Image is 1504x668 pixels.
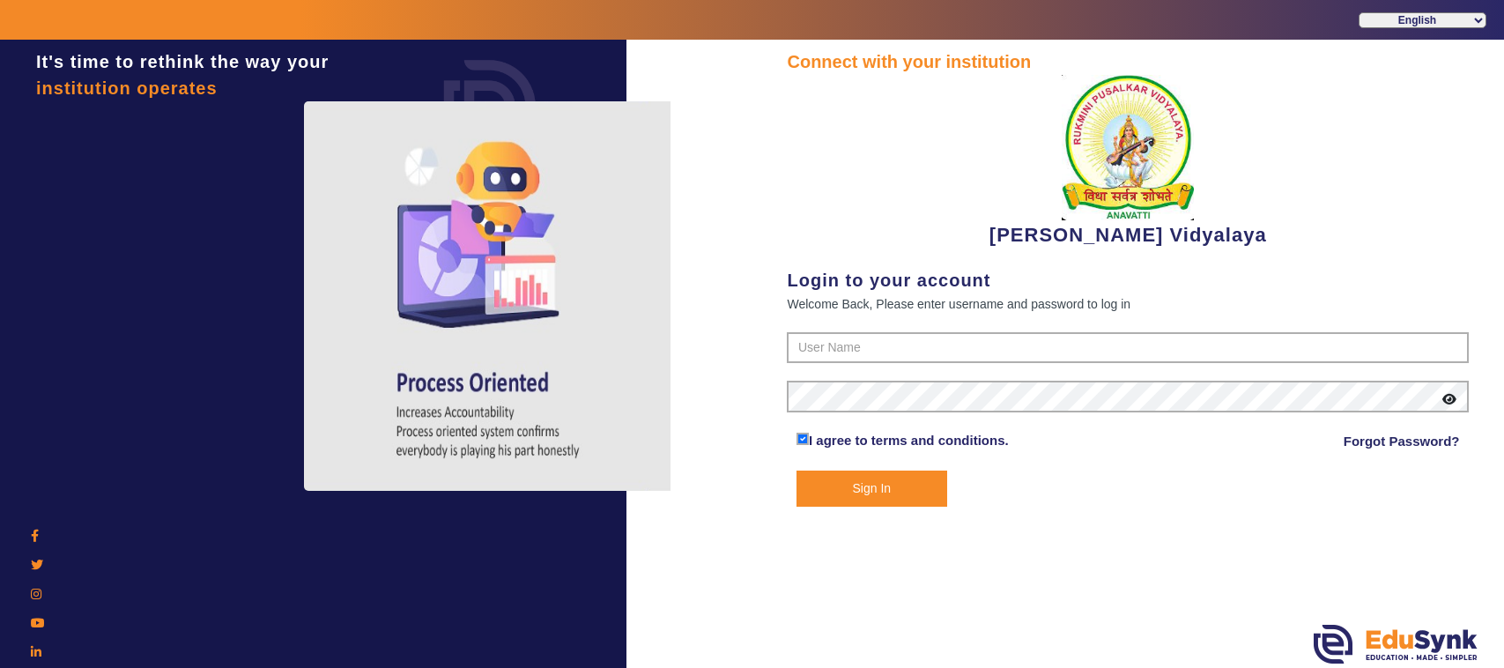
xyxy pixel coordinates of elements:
span: It's time to rethink the way your [36,52,329,71]
a: Forgot Password? [1344,431,1460,452]
button: Sign In [796,471,947,507]
a: I agree to terms and conditions. [809,433,1009,448]
img: 1f9ccde3-ca7c-4581-b515-4fcda2067381 [1062,75,1194,220]
div: Welcome Back, Please enter username and password to log in [787,293,1469,315]
img: login4.png [304,101,674,491]
img: login.png [424,40,556,172]
span: institution operates [36,78,218,98]
div: Login to your account [787,267,1469,293]
div: Connect with your institution [787,48,1469,75]
img: edusynk.png [1314,625,1478,664]
div: [PERSON_NAME] Vidyalaya [787,75,1469,249]
input: User Name [787,332,1469,364]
